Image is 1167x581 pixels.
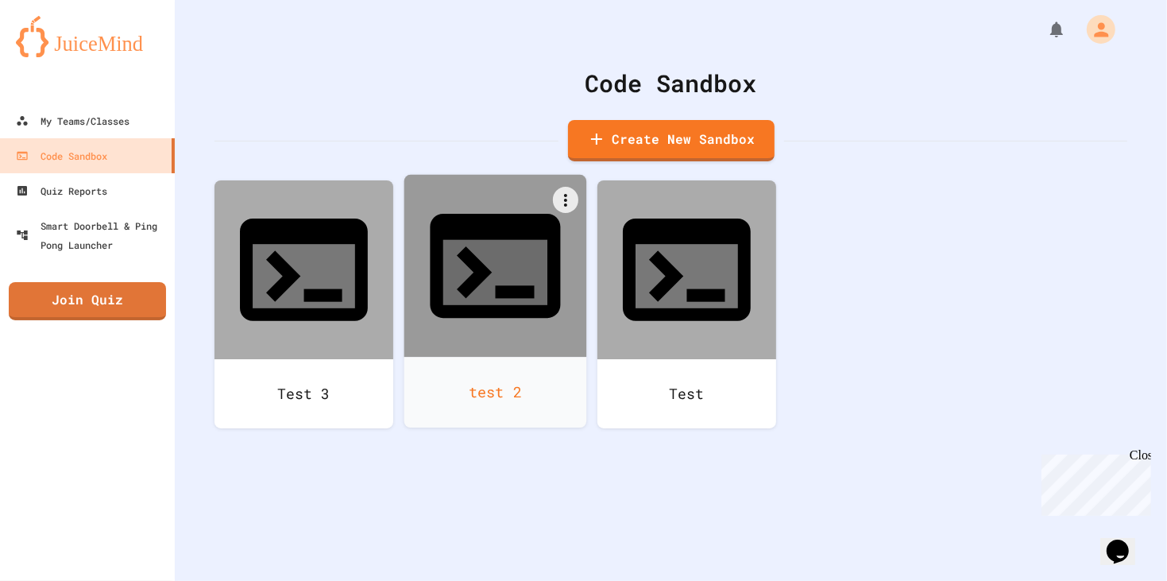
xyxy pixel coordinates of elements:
[16,16,159,57] img: logo-orange.svg
[568,120,775,161] a: Create New Sandbox
[1018,16,1070,43] div: My Notifications
[597,359,776,428] div: Test
[214,65,1127,101] div: Code Sandbox
[6,6,110,101] div: Chat with us now!Close
[597,180,776,428] a: Test
[1070,11,1119,48] div: My Account
[1035,448,1151,516] iframe: chat widget
[214,359,393,428] div: Test 3
[404,175,587,428] a: test 2
[16,111,129,130] div: My Teams/Classes
[16,216,168,254] div: Smart Doorbell & Ping Pong Launcher
[16,146,107,165] div: Code Sandbox
[16,181,107,200] div: Quiz Reports
[214,180,393,428] a: Test 3
[404,357,587,428] div: test 2
[1100,517,1151,565] iframe: chat widget
[9,282,166,320] a: Join Quiz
